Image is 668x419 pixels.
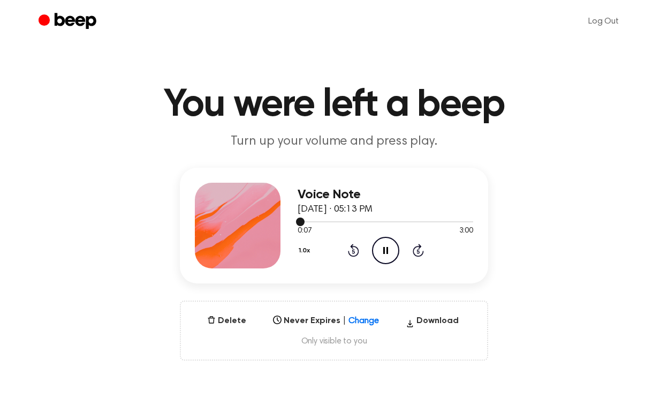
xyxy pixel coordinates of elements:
[298,226,312,237] span: 0:07
[60,86,608,124] h1: You were left a beep
[194,336,474,347] span: Only visible to you
[298,188,473,202] h3: Voice Note
[459,226,473,237] span: 3:00
[39,11,99,32] a: Beep
[298,205,373,214] span: [DATE] · 05:13 PM
[578,9,629,34] a: Log Out
[298,242,314,260] button: 1.0x
[401,315,463,332] button: Download
[128,133,540,151] p: Turn up your volume and press play.
[203,315,250,327] button: Delete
